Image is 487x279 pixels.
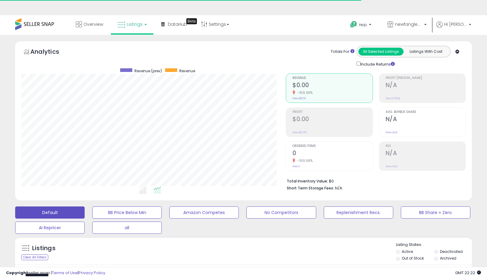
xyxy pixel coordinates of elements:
[157,15,191,33] a: DataHub
[287,179,328,184] b: Total Inventory Value:
[396,242,472,248] p: Listing States:
[287,185,334,191] b: Short Term Storage Fees:
[127,21,143,27] span: Listings
[15,206,85,219] button: Default
[440,249,463,254] label: Deactivated
[293,97,306,100] small: Prev: $229
[395,21,422,27] span: newfangled networks
[293,165,300,168] small: Prev: 1
[386,111,465,114] span: Avg. Buybox Share
[134,68,162,73] span: Revenue (prev)
[71,15,108,33] a: Overview
[386,77,465,80] span: Profit [PERSON_NAME]
[293,131,307,134] small: Prev: $0.00
[324,206,393,219] button: Replenishment Recs.
[386,97,400,100] small: Prev: 0.00%
[386,82,465,90] h2: N/A
[295,158,313,163] small: -100.00%
[358,48,404,56] button: All Selected Listings
[293,111,372,114] span: Profit
[186,18,197,24] div: Tooltip anchor
[293,145,372,148] span: Ordered Items
[403,48,448,56] button: Listings With Cost
[440,256,456,261] label: Archived
[455,270,481,276] span: 2025-10-14 22:22 GMT
[359,22,367,27] span: Help
[331,49,354,55] div: Totals For
[92,222,162,234] button: all
[169,206,239,219] button: Amazon Competes
[6,270,28,276] strong: Copyright
[386,145,465,148] span: ROI
[15,222,85,234] button: AI Repricer
[21,254,48,260] div: Clear All Filters
[345,16,377,35] a: Help
[293,116,372,124] h2: $0.00
[197,15,234,33] a: Settings
[295,90,313,95] small: -100.00%
[386,150,465,158] h2: N/A
[113,15,151,33] a: Listings
[6,270,105,276] div: seller snap | |
[335,185,342,191] span: N/A
[293,77,372,80] span: Revenue
[383,15,431,35] a: newfangled networks
[293,150,372,158] h2: 0
[83,21,103,27] span: Overview
[444,21,467,27] span: Hi [PERSON_NAME]
[179,68,195,73] span: Revenue
[92,206,162,219] button: BB Price Below Min
[386,116,465,124] h2: N/A
[386,131,397,134] small: Prev: N/A
[352,60,402,67] div: Include Returns
[30,47,71,57] h5: Analytics
[287,177,461,184] li: $0
[386,165,397,168] small: Prev: N/A
[436,21,471,35] a: Hi [PERSON_NAME]
[401,206,470,219] button: BB Share = Zero
[402,256,424,261] label: Out of Stock
[246,206,316,219] button: No Competitors
[32,244,56,253] h5: Listings
[350,21,357,28] i: Get Help
[293,82,372,90] h2: $0.00
[168,21,187,27] span: DataHub
[402,249,413,254] label: Active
